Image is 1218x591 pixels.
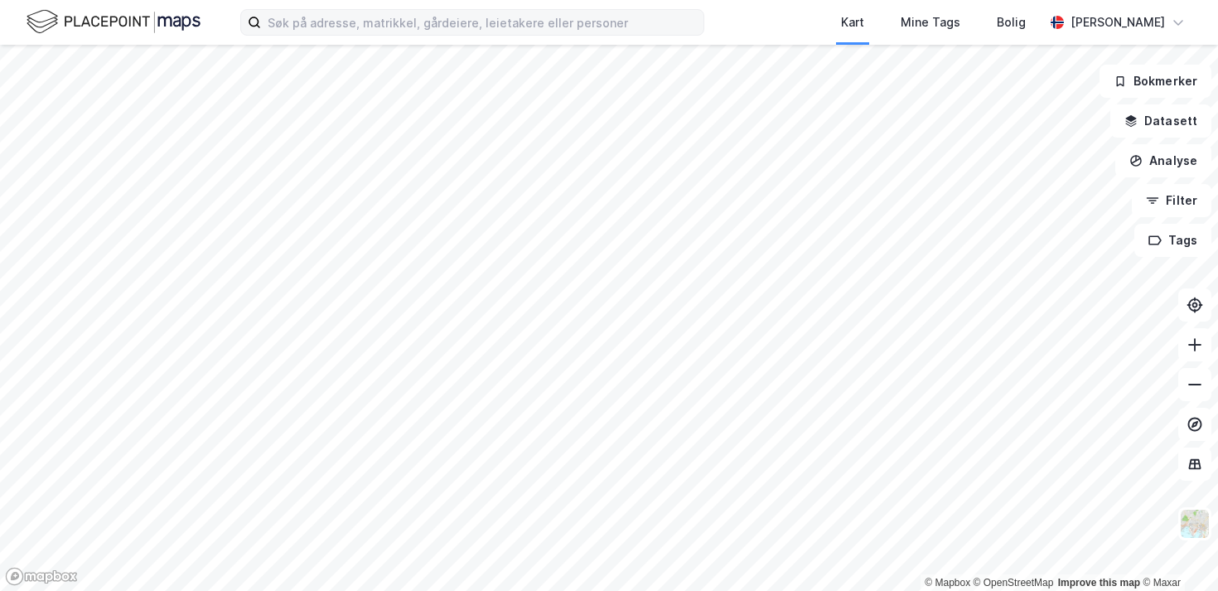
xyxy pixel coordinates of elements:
button: Datasett [1110,104,1211,138]
a: Mapbox [925,577,970,589]
div: [PERSON_NAME] [1071,12,1165,32]
button: Analyse [1115,144,1211,177]
div: Bolig [997,12,1026,32]
button: Tags [1134,224,1211,257]
button: Bokmerker [1100,65,1211,98]
a: Mapbox homepage [5,567,78,586]
img: logo.f888ab2527a4732fd821a326f86c7f29.svg [27,7,201,36]
button: Filter [1132,184,1211,217]
input: Søk på adresse, matrikkel, gårdeiere, leietakere eller personer [261,10,703,35]
a: OpenStreetMap [974,577,1054,589]
div: Mine Tags [901,12,960,32]
div: Kontrollprogram for chat [1135,511,1218,591]
div: Kart [841,12,864,32]
iframe: Chat Widget [1135,511,1218,591]
a: Improve this map [1058,577,1140,589]
img: Z [1179,508,1211,540]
